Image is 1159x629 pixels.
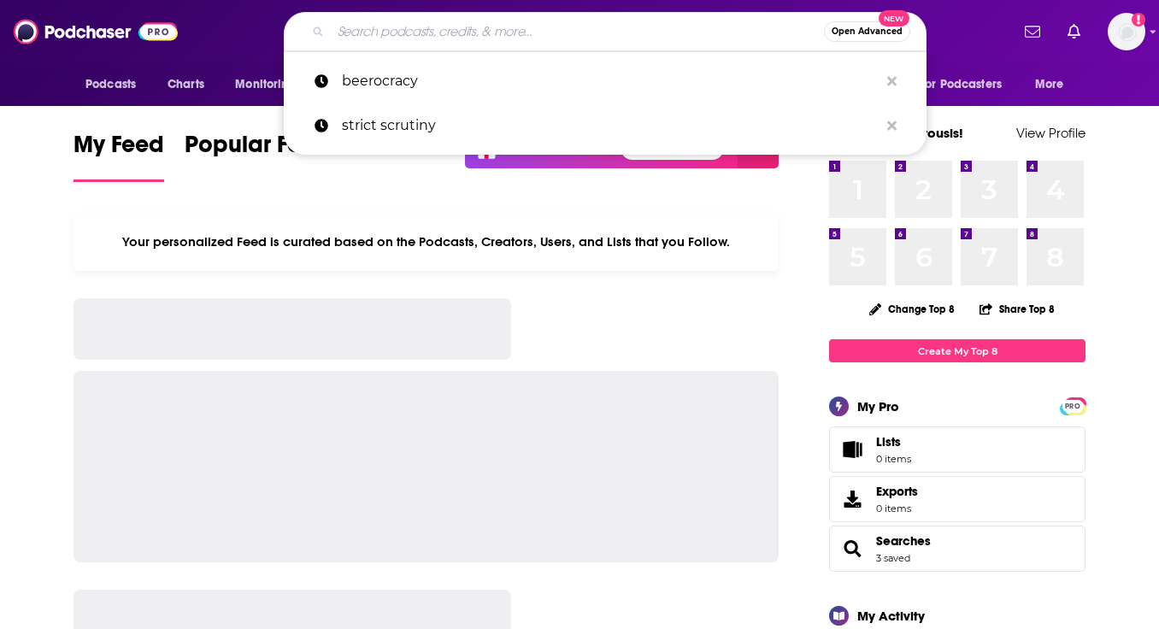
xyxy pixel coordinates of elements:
[859,298,965,320] button: Change Top 8
[74,213,779,271] div: Your personalized Feed is curated based on the Podcasts, Creators, Users, and Lists that you Follow.
[979,292,1056,326] button: Share Top 8
[879,10,909,26] span: New
[331,18,824,45] input: Search podcasts, credits, & more...
[235,73,296,97] span: Monitoring
[1108,13,1145,50] img: User Profile
[1062,399,1083,412] a: PRO
[168,73,204,97] span: Charts
[1108,13,1145,50] span: Logged in as myatrousis
[284,12,927,51] div: Search podcasts, credits, & more...
[74,68,158,101] button: open menu
[185,130,330,182] a: Popular Feed
[857,608,925,624] div: My Activity
[876,434,901,450] span: Lists
[74,130,164,182] a: My Feed
[876,533,931,549] a: Searches
[1035,73,1064,97] span: More
[342,103,879,148] p: strict scrutiny
[857,398,899,414] div: My Pro
[920,73,1002,97] span: For Podcasters
[1108,13,1145,50] button: Show profile menu
[876,484,918,499] span: Exports
[14,15,178,48] img: Podchaser - Follow, Share and Rate Podcasts
[284,59,927,103] a: beerocracy
[835,537,869,561] a: Searches
[876,434,911,450] span: Lists
[85,73,136,97] span: Podcasts
[835,438,869,461] span: Lists
[1061,17,1087,46] a: Show notifications dropdown
[876,552,910,564] a: 3 saved
[342,59,879,103] p: beerocracy
[1132,13,1145,26] svg: Add a profile image
[876,503,918,514] span: 0 items
[1062,400,1083,413] span: PRO
[835,487,869,511] span: Exports
[1018,17,1047,46] a: Show notifications dropdown
[829,476,1085,522] a: Exports
[829,426,1085,473] a: Lists
[185,130,330,169] span: Popular Feed
[824,21,910,42] button: Open AdvancedNew
[876,453,911,465] span: 0 items
[909,68,1027,101] button: open menu
[74,130,164,169] span: My Feed
[832,27,903,36] span: Open Advanced
[829,526,1085,572] span: Searches
[1016,125,1085,141] a: View Profile
[284,103,927,148] a: strict scrutiny
[1023,68,1085,101] button: open menu
[156,68,215,101] a: Charts
[829,339,1085,362] a: Create My Top 8
[223,68,318,101] button: open menu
